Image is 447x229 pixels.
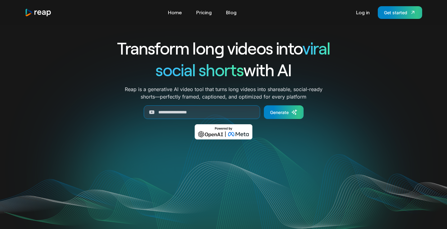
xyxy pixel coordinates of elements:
img: reap logo [25,8,52,17]
a: home [25,8,52,17]
a: Blog [223,7,240,17]
span: viral [302,38,330,58]
div: Generate [270,109,289,116]
div: Get started [384,9,407,16]
a: Log in [353,7,373,17]
h1: with AI [94,59,353,81]
h1: Transform long videos into [94,37,353,59]
p: Reap is a generative AI video tool that turns long videos into shareable, social-ready shorts—per... [125,86,323,100]
span: social shorts [156,59,243,80]
a: Get started [378,6,422,19]
img: Powered by OpenAI & Meta [195,124,253,139]
a: Generate [264,105,304,119]
form: Generate Form [94,105,353,119]
a: Pricing [193,7,215,17]
a: Home [165,7,185,17]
